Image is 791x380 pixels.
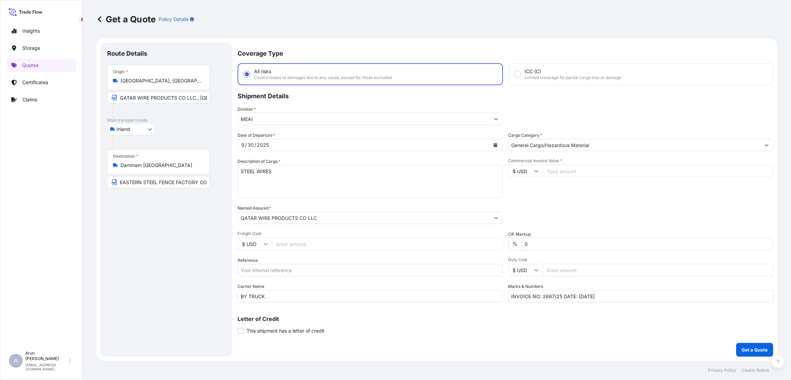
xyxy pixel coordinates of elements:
a: Insights [6,24,77,38]
input: Full name [238,212,490,224]
p: Storage [22,45,40,52]
input: ICC (C)Limited coverage for partial cargo loss or damage [514,71,520,77]
label: Description of Cargo [238,158,280,165]
span: Limited coverage for partial cargo loss or damage [525,75,621,80]
button: Show suggestions [490,113,502,125]
span: Date of Departure [238,132,275,139]
a: Claims [6,93,77,107]
input: Enter amount [272,238,503,250]
p: [EMAIL_ADDRESS][DOMAIN_NAME] [25,363,68,371]
div: Origin [113,69,128,75]
input: Enter name [238,290,503,302]
div: day, [247,141,254,149]
p: Arun [PERSON_NAME] [25,350,68,361]
div: % [508,238,521,250]
input: Type to search division [238,113,490,125]
span: All risks [254,68,271,75]
span: Duty Cost [508,257,773,262]
span: Freight Cost [238,231,503,236]
input: Enter percentage [521,238,773,250]
label: Named Assured [238,205,271,212]
p: Insights [22,27,40,34]
button: Select transport [107,123,155,135]
a: Cookie Notice [742,368,769,373]
input: Text to appear on certificate [107,91,210,104]
p: Coverage Type [238,43,773,63]
label: Carrier Name [238,283,264,290]
p: Certificates [22,79,48,86]
label: CIF Markup [508,231,531,238]
span: Commercial Invoice Value [508,158,773,164]
span: ICC (C) [525,68,541,75]
input: Origin [121,77,202,84]
p: Get a Quote [96,14,156,25]
a: Storage [6,41,77,55]
textarea: STEEL WIRES [238,165,503,198]
div: Destination [113,154,138,159]
div: year, [256,141,270,149]
button: Get a Quote [736,343,773,357]
p: Claims [22,96,37,103]
span: This shipment has a letter of credit [247,327,324,334]
p: Shipment Details [238,85,773,106]
span: Inland [116,126,130,133]
p: Route Details [107,49,147,58]
label: Reference [238,257,258,264]
label: Division [238,106,256,113]
a: Certificates [6,76,77,89]
label: Cargo Category [508,132,542,139]
div: month, [241,141,245,149]
input: Type amount [542,165,773,177]
input: Text to appear on certificate [107,176,210,188]
p: Policy Details [159,16,188,23]
input: All risksCovers losses or damages due to any cause, except for those excluded [244,71,250,77]
button: Show suggestions [490,212,502,224]
input: Enter amount [542,264,773,276]
div: / [245,141,247,149]
p: Main transport mode [107,118,225,123]
span: Covers losses or damages due to any cause, except for those excluded [254,75,392,80]
div: / [254,141,256,149]
p: Letter of Credit [238,316,773,322]
button: Calendar [490,139,501,150]
p: Quotes [22,62,38,69]
input: Destination [121,162,202,169]
input: Number1, number2,... [508,290,773,302]
a: Quotes [6,58,77,72]
button: Show suggestions [760,139,773,151]
input: Your internal reference [238,264,503,276]
span: A [14,357,18,364]
input: Select a commodity type [508,139,760,151]
label: Marks & Numbers [508,283,543,290]
a: Privacy Policy [708,368,736,373]
p: Get a Quote [742,346,768,353]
